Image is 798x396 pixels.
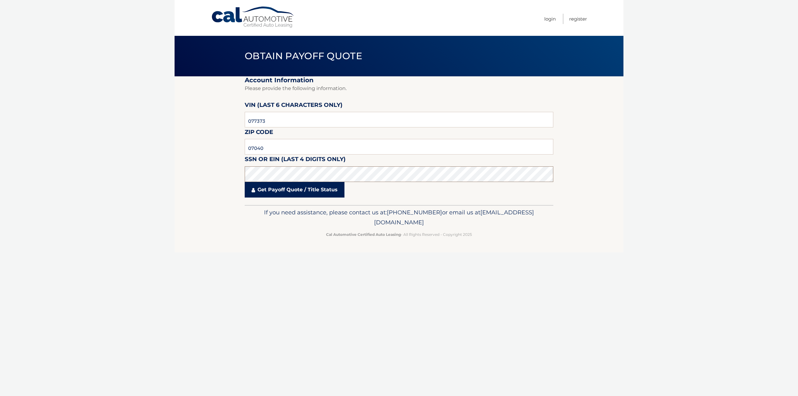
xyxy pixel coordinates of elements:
[245,182,344,198] a: Get Payoff Quote / Title Status
[249,231,549,238] p: - All Rights Reserved - Copyright 2025
[569,14,587,24] a: Register
[245,76,553,84] h2: Account Information
[544,14,556,24] a: Login
[245,100,343,112] label: VIN (last 6 characters only)
[211,6,295,28] a: Cal Automotive
[249,208,549,227] p: If you need assistance, please contact us at: or email us at
[245,127,273,139] label: Zip Code
[387,209,442,216] span: [PHONE_NUMBER]
[326,232,401,237] strong: Cal Automotive Certified Auto Leasing
[245,84,553,93] p: Please provide the following information.
[245,155,346,166] label: SSN or EIN (last 4 digits only)
[245,50,362,62] span: Obtain Payoff Quote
